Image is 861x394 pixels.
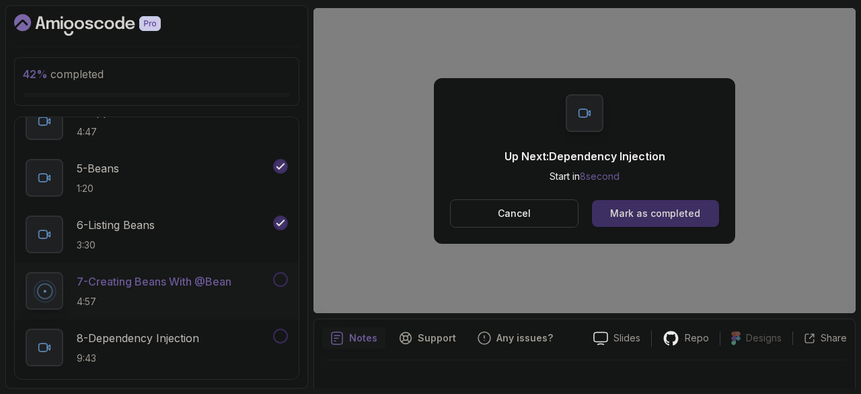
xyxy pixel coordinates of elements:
[504,148,665,164] p: Up Next: Dependency Injection
[583,331,651,346] a: Slides
[77,182,119,195] p: 1:20
[792,331,847,345] button: Share
[470,327,561,349] button: Feedback button
[450,199,578,228] button: Cancel
[77,330,199,346] p: 8 - Dependency Injection
[746,331,782,345] p: Designs
[26,272,288,310] button: 7-Creating Beans With @Bean4:57
[580,170,620,182] span: 8 second
[391,327,464,349] button: Support button
[77,125,188,139] p: 4:47
[26,159,288,197] button: 5-Beans1:20
[610,207,700,220] div: Mark as completed
[652,330,720,347] a: Repo
[313,8,856,313] iframe: To enrich screen reader interactions, please activate Accessibility in Grammarly extension settings
[821,331,847,345] p: Share
[504,170,665,183] p: Start in
[77,273,231,290] p: 7 - Creating Beans With @Bean
[23,67,104,81] span: completed
[77,295,231,308] p: 4:57
[349,331,377,345] p: Notes
[322,327,385,349] button: notes button
[26,216,288,253] button: 6-Listing Beans3:30
[77,160,119,176] p: 5 - Beans
[77,238,155,252] p: 3:30
[23,67,48,81] span: 42 %
[418,331,456,345] p: Support
[685,331,709,345] p: Repo
[77,217,155,233] p: 6 - Listing Beans
[14,14,192,36] a: Dashboard
[26,102,288,140] button: 4-Application Context4:47
[26,329,288,366] button: 8-Dependency Injection9:43
[496,331,553,345] p: Any issues?
[613,331,640,345] p: Slides
[592,200,719,227] button: Mark as completed
[77,352,199,365] p: 9:43
[498,207,531,220] p: Cancel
